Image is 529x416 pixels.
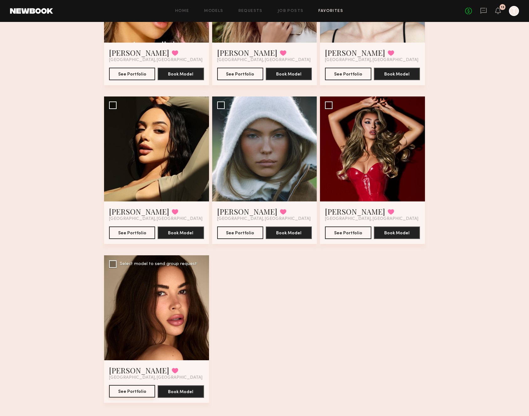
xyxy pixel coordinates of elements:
[374,71,420,76] a: Book Model
[158,71,204,76] a: Book Model
[158,226,204,239] button: Book Model
[374,230,420,235] a: Book Model
[325,58,418,63] span: [GEOGRAPHIC_DATA], [GEOGRAPHIC_DATA]
[158,230,204,235] a: Book Model
[109,48,169,58] a: [PERSON_NAME]
[217,58,311,63] span: [GEOGRAPHIC_DATA], [GEOGRAPHIC_DATA]
[158,385,204,398] button: Book Model
[109,385,155,398] a: See Portfolio
[109,375,202,380] span: [GEOGRAPHIC_DATA], [GEOGRAPHIC_DATA]
[109,216,202,221] span: [GEOGRAPHIC_DATA], [GEOGRAPHIC_DATA]
[217,48,277,58] a: [PERSON_NAME]
[266,68,312,80] button: Book Model
[158,68,204,80] button: Book Model
[266,71,312,76] a: Book Model
[109,365,169,375] a: [PERSON_NAME]
[325,226,371,239] button: See Portfolio
[238,9,263,13] a: Requests
[278,9,304,13] a: Job Posts
[266,230,312,235] a: Book Model
[109,68,155,80] button: See Portfolio
[501,6,504,9] div: 13
[109,226,155,239] button: See Portfolio
[325,206,385,216] a: [PERSON_NAME]
[318,9,343,13] a: Favorites
[204,9,223,13] a: Models
[266,226,312,239] button: Book Model
[175,9,189,13] a: Home
[325,48,385,58] a: [PERSON_NAME]
[217,226,263,239] button: See Portfolio
[109,58,202,63] span: [GEOGRAPHIC_DATA], [GEOGRAPHIC_DATA]
[325,68,371,80] button: See Portfolio
[120,262,197,266] div: Select model to send group request
[158,389,204,394] a: Book Model
[374,68,420,80] button: Book Model
[325,216,418,221] span: [GEOGRAPHIC_DATA], [GEOGRAPHIC_DATA]
[217,216,311,221] span: [GEOGRAPHIC_DATA], [GEOGRAPHIC_DATA]
[217,68,263,80] button: See Portfolio
[109,206,169,216] a: [PERSON_NAME]
[217,206,277,216] a: [PERSON_NAME]
[109,385,155,398] button: See Portfolio
[509,6,519,16] a: T
[374,226,420,239] button: Book Model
